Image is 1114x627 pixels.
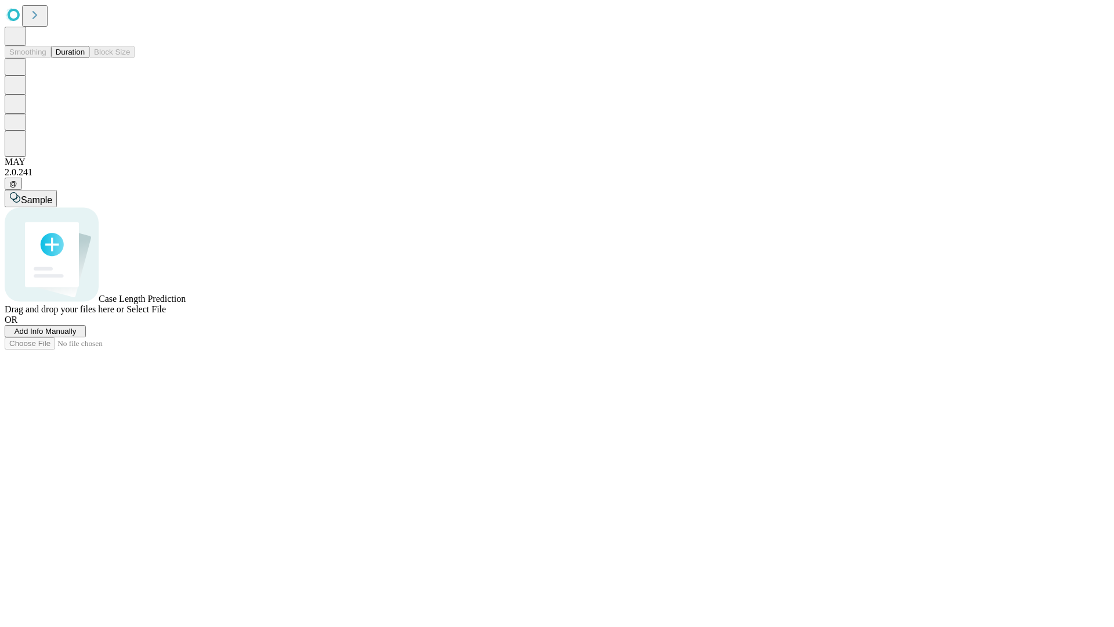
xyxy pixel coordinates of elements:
[21,195,52,205] span: Sample
[99,294,186,304] span: Case Length Prediction
[5,190,57,207] button: Sample
[5,167,1109,178] div: 2.0.241
[9,179,17,188] span: @
[126,304,166,314] span: Select File
[89,46,135,58] button: Block Size
[5,304,124,314] span: Drag and drop your files here or
[5,315,17,325] span: OR
[5,325,86,337] button: Add Info Manually
[5,46,51,58] button: Smoothing
[5,178,22,190] button: @
[51,46,89,58] button: Duration
[15,327,77,336] span: Add Info Manually
[5,157,1109,167] div: MAY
